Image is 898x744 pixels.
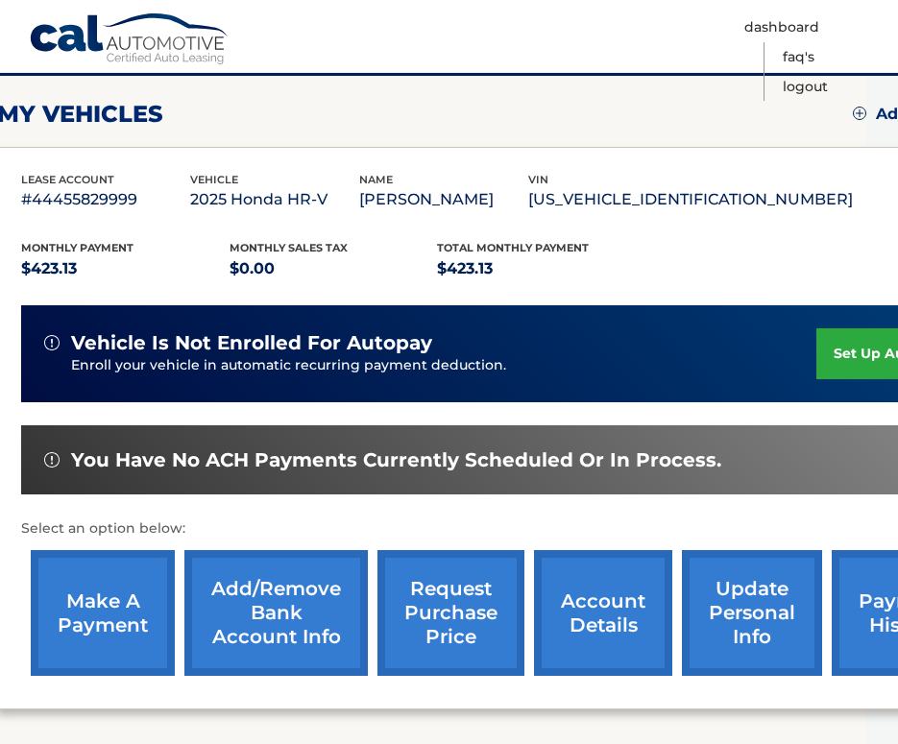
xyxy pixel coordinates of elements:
[44,335,60,350] img: alert-white.svg
[853,107,866,120] img: add.svg
[71,448,721,472] span: You have no ACH payments currently scheduled or in process.
[230,255,438,282] p: $0.00
[230,241,348,254] span: Monthly sales Tax
[71,331,432,355] span: vehicle is not enrolled for autopay
[534,550,672,676] a: account details
[21,241,133,254] span: Monthly Payment
[184,550,368,676] a: Add/Remove bank account info
[31,550,175,676] a: make a payment
[359,186,528,213] p: [PERSON_NAME]
[29,12,231,68] a: Cal Automotive
[21,173,114,186] span: lease account
[528,186,853,213] p: [US_VEHICLE_IDENTIFICATION_NUMBER]
[359,173,393,186] span: name
[44,452,60,468] img: alert-white.svg
[528,173,548,186] span: vin
[437,255,645,282] p: $423.13
[783,42,814,72] a: FAQ's
[71,355,816,376] p: Enroll your vehicle in automatic recurring payment deduction.
[190,173,238,186] span: vehicle
[21,186,190,213] p: #44455829999
[377,550,524,676] a: request purchase price
[21,255,230,282] p: $423.13
[190,186,359,213] p: 2025 Honda HR-V
[783,72,828,102] a: Logout
[437,241,589,254] span: Total Monthly Payment
[744,12,819,42] a: Dashboard
[682,550,822,676] a: update personal info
